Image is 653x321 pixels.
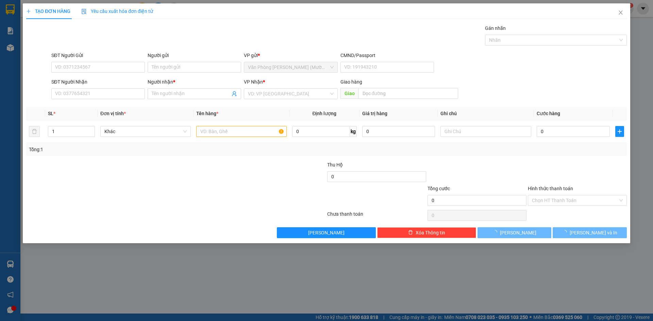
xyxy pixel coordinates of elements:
[408,230,413,235] span: delete
[100,111,126,116] span: Đơn vị tính
[378,227,476,238] button: deleteXóa Thông tin
[277,227,376,238] button: [PERSON_NAME]
[248,62,334,72] span: Văn Phòng Trần Phú (Mường Thanh)
[362,126,435,137] input: 0
[104,126,187,137] span: Khác
[611,3,630,22] button: Close
[340,88,358,99] span: Giao
[350,126,357,137] span: kg
[81,8,153,14] span: Yêu cầu xuất hóa đơn điện tử
[537,111,560,116] span: Cước hàng
[29,146,252,153] div: Tổng: 1
[358,88,458,99] input: Dọc đường
[615,126,624,137] button: plus
[340,79,362,85] span: Giao hàng
[196,126,287,137] input: VD: Bàn, Ghế
[26,9,31,14] span: plus
[562,230,570,235] span: loading
[48,111,53,116] span: SL
[29,126,40,137] button: delete
[308,229,345,236] span: [PERSON_NAME]
[244,52,338,59] div: VP gửi
[81,9,87,14] img: icon
[438,107,534,120] th: Ghi chú
[196,111,218,116] span: Tên hàng
[51,78,145,86] div: SĐT Người Nhận
[148,78,241,86] div: Người nhận
[618,10,623,15] span: close
[500,229,537,236] span: [PERSON_NAME]
[428,186,450,191] span: Tổng cước
[232,91,237,96] span: user-add
[244,79,263,85] span: VP Nhận
[570,229,617,236] span: [PERSON_NAME] và In
[493,230,500,235] span: loading
[313,111,337,116] span: Định lượng
[340,52,434,59] div: CMND/Passport
[616,129,624,134] span: plus
[26,8,70,14] span: TẠO ĐƠN HÀNG
[326,210,427,222] div: Chưa thanh toán
[362,111,387,116] span: Giá trị hàng
[327,162,343,167] span: Thu Hộ
[441,126,531,137] input: Ghi Chú
[528,186,573,191] label: Hình thức thanh toán
[478,227,551,238] button: [PERSON_NAME]
[553,227,627,238] button: [PERSON_NAME] và In
[148,52,241,59] div: Người gửi
[485,25,506,31] label: Gán nhãn
[416,229,445,236] span: Xóa Thông tin
[51,52,145,59] div: SĐT Người Gửi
